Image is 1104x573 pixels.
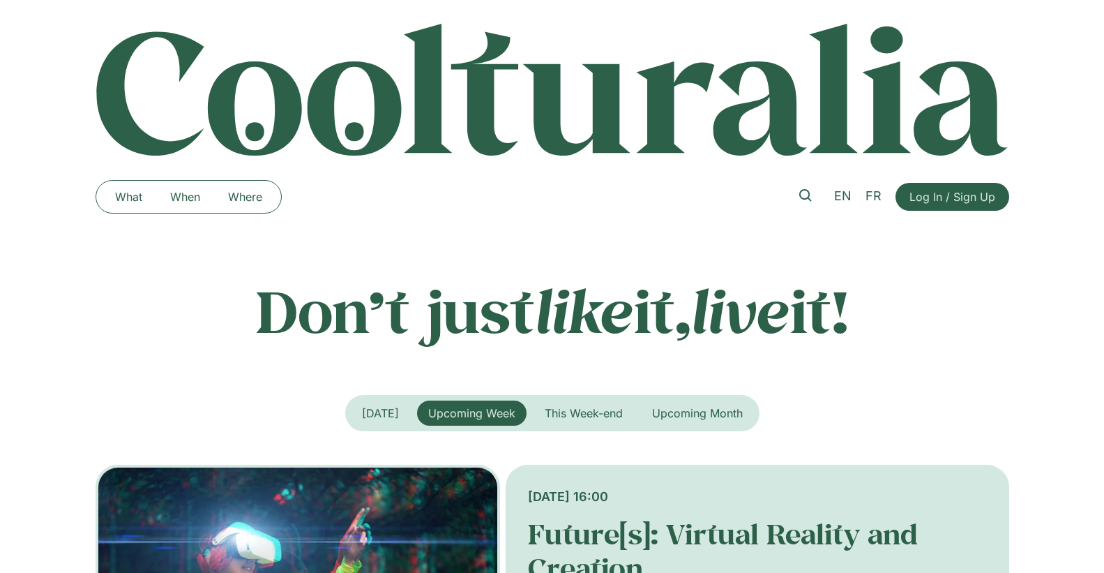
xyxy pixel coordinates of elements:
[834,188,852,203] span: EN
[895,183,1009,211] a: Log In / Sign Up
[101,186,276,208] nav: Menu
[865,188,882,203] span: FR
[652,406,743,420] span: Upcoming Month
[96,276,1009,345] p: Don’t just it, it!
[528,487,986,506] div: [DATE] 16:00
[827,186,859,207] a: EN
[156,186,214,208] a: When
[428,406,515,420] span: Upcoming Week
[691,271,790,349] em: live
[214,186,276,208] a: Where
[859,186,889,207] a: FR
[362,406,399,420] span: [DATE]
[545,406,623,420] span: This Week-end
[101,186,156,208] a: What
[535,271,634,349] em: like
[909,188,995,205] span: Log In / Sign Up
